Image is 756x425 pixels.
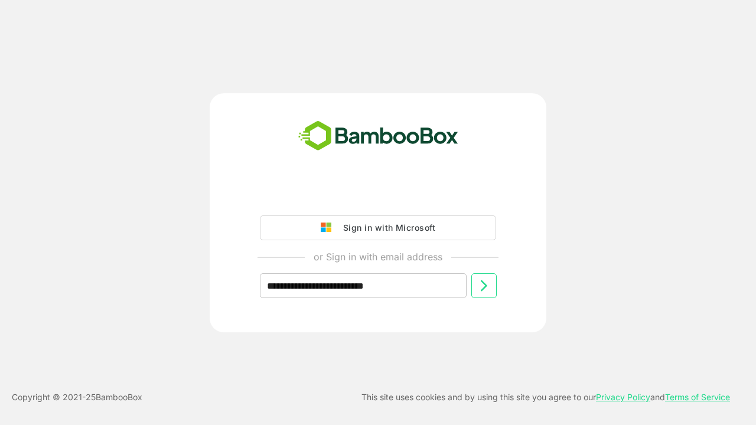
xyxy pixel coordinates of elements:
[596,392,650,402] a: Privacy Policy
[665,392,730,402] a: Terms of Service
[254,182,502,208] iframe: Sign in with Google Button
[337,220,435,236] div: Sign in with Microsoft
[321,223,337,233] img: google
[361,390,730,404] p: This site uses cookies and by using this site you agree to our and
[292,117,465,156] img: bamboobox
[12,390,142,404] p: Copyright © 2021- 25 BambooBox
[260,215,496,240] button: Sign in with Microsoft
[314,250,442,264] p: or Sign in with email address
